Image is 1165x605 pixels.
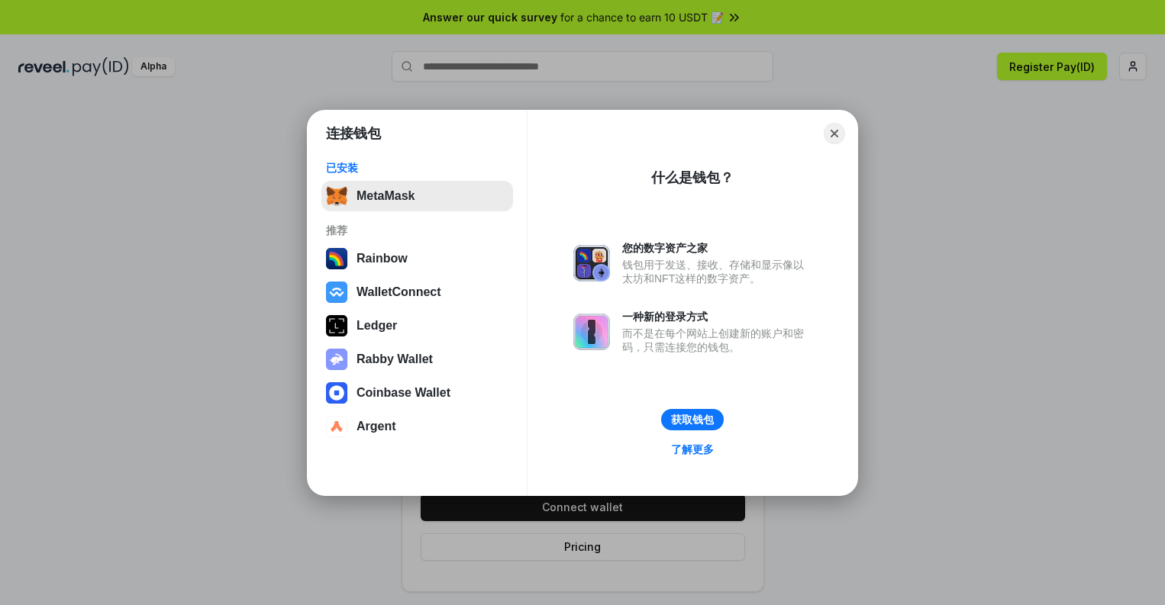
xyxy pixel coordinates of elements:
img: svg+xml,%3Csvg%20xmlns%3D%22http%3A%2F%2Fwww.w3.org%2F2000%2Fsvg%22%20fill%3D%22none%22%20viewBox... [326,349,347,370]
button: MetaMask [321,181,513,211]
div: 了解更多 [671,442,714,456]
div: Ledger [357,319,397,333]
div: 一种新的登录方式 [622,310,812,323]
img: svg+xml,%3Csvg%20width%3D%22120%22%20height%3D%22120%22%20viewBox%3D%220%200%20120%20120%22%20fil... [326,248,347,269]
div: 推荐 [326,224,508,237]
img: svg+xml,%3Csvg%20width%3D%2228%22%20height%3D%2228%22%20viewBox%3D%220%200%2028%2028%22%20fill%3D... [326,382,347,404]
img: svg+xml,%3Csvg%20xmlns%3D%22http%3A%2F%2Fwww.w3.org%2F2000%2Fsvg%22%20width%3D%2228%22%20height%3... [326,315,347,336]
img: svg+xml,%3Csvg%20xmlns%3D%22http%3A%2F%2Fwww.w3.org%2F2000%2Fsvg%22%20fill%3D%22none%22%20viewBox... [573,314,610,350]
img: svg+xml,%3Csvg%20width%3D%2228%22%20height%3D%2228%22%20viewBox%3D%220%200%2028%2028%22%20fill%3D... [326,282,347,303]
div: WalletConnect [357,285,441,299]
button: Close [824,123,845,144]
div: 什么是钱包？ [651,169,734,187]
button: WalletConnect [321,277,513,307]
img: svg+xml,%3Csvg%20width%3D%2228%22%20height%3D%2228%22%20viewBox%3D%220%200%2028%2028%22%20fill%3D... [326,416,347,437]
div: Rainbow [357,252,408,265]
button: Argent [321,411,513,442]
button: Rabby Wallet [321,344,513,375]
a: 了解更多 [662,439,723,459]
h1: 连接钱包 [326,124,381,143]
div: Coinbase Wallet [357,386,450,400]
div: 已安装 [326,161,508,175]
button: Coinbase Wallet [321,378,513,408]
div: 获取钱包 [671,413,714,426]
div: 而不是在每个网站上创建新的账户和密码，只需连接您的钱包。 [622,327,812,354]
img: svg+xml,%3Csvg%20xmlns%3D%22http%3A%2F%2Fwww.w3.org%2F2000%2Fsvg%22%20fill%3D%22none%22%20viewBox... [573,245,610,282]
button: 获取钱包 [661,409,724,430]
div: Argent [357,420,396,433]
img: svg+xml,%3Csvg%20fill%3D%22none%22%20height%3D%2233%22%20viewBox%3D%220%200%2035%2033%22%20width%... [326,185,347,207]
button: Ledger [321,311,513,341]
button: Rainbow [321,243,513,274]
div: 您的数字资产之家 [622,241,812,255]
div: MetaMask [357,189,415,203]
div: Rabby Wallet [357,352,433,366]
div: 钱包用于发送、接收、存储和显示像以太坊和NFT这样的数字资产。 [622,258,812,285]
